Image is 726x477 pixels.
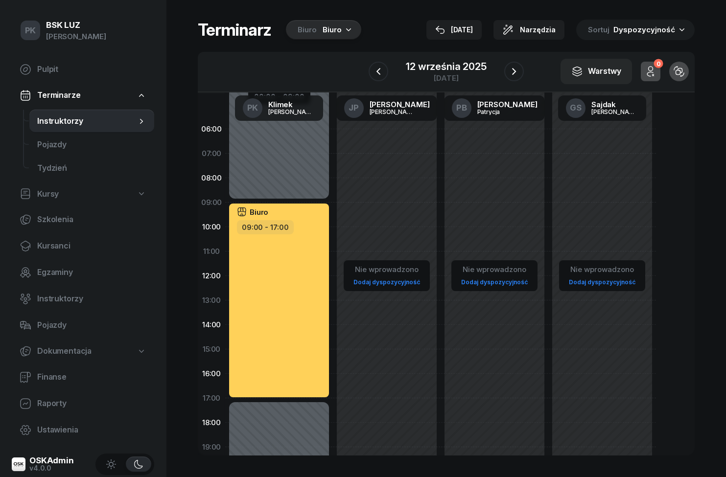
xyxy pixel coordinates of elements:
div: 10:00 [198,215,225,239]
div: 13:00 [198,288,225,313]
span: Dokumentacja [37,345,92,358]
span: Instruktorzy [37,115,137,128]
button: Narzędzia [493,20,564,40]
div: 16:00 [198,362,225,386]
span: Tydzień [37,162,146,175]
button: BiuroBiuro [283,20,361,40]
div: [PERSON_NAME] [591,109,638,115]
div: 12:00 [198,264,225,288]
img: logo-xs@2x.png [12,457,25,471]
a: Terminarze [12,84,154,107]
h1: Terminarz [198,21,271,39]
span: Ustawienia [37,424,146,436]
a: Raporty [12,392,154,415]
div: 09:00 [198,190,225,215]
button: Nie wprowadzonoDodaj dyspozycyjność [565,261,639,290]
div: BSK LUZ [46,21,106,29]
a: Pojazdy [12,314,154,337]
button: 0 [641,62,660,81]
a: Kursy [12,183,154,205]
div: Nie wprowadzono [565,263,639,276]
button: Warstwy [561,59,632,84]
a: Finanse [12,365,154,389]
div: Nie wprowadzono [350,263,424,276]
a: Kursanci [12,234,154,258]
button: Sortuj Dyspozycyjność [576,20,695,40]
div: 14:00 [198,313,225,337]
a: Dodaj dyspozycyjność [350,276,424,288]
div: [PERSON_NAME] [370,101,430,108]
div: Patrycja [477,109,524,115]
div: v4.0.0 [29,465,74,472]
div: [PERSON_NAME] [477,101,538,108]
span: Szkolenia [37,213,146,226]
a: Pulpit [12,58,154,81]
a: GSSajdak[PERSON_NAME] [558,95,646,121]
div: 11:00 [198,239,225,264]
span: Narzędzia [520,24,556,36]
div: OSKAdmin [29,456,74,465]
a: Instruktorzy [12,287,154,311]
span: Kursy [37,188,59,201]
div: [PERSON_NAME] [370,109,417,115]
span: Raporty [37,397,146,410]
div: Warstwy [571,65,621,78]
div: [DATE] [406,74,486,82]
button: [DATE] [426,20,482,40]
span: Pulpit [37,63,146,76]
a: JP[PERSON_NAME][PERSON_NAME] [336,95,438,121]
a: Egzaminy [12,261,154,284]
a: Pojazdy [29,133,154,157]
div: 08:00 [198,166,225,190]
a: PB[PERSON_NAME]Patrycja [444,95,545,121]
span: Terminarze [37,89,80,102]
div: 17:00 [198,386,225,410]
div: Klimek [268,101,315,108]
a: Ustawienia [12,418,154,442]
a: Tydzień [29,157,154,180]
span: PK [25,26,36,35]
span: Sortuj [588,23,611,36]
div: [PERSON_NAME] [46,30,106,43]
div: 15:00 [198,337,225,362]
span: Instruktorzy [37,293,146,305]
button: Nie wprowadzonoDodaj dyspozycyjność [457,261,532,290]
div: 0 [654,59,663,68]
span: PB [456,104,467,112]
div: 18:00 [198,410,225,435]
span: JP [349,104,359,112]
a: Dodaj dyspozycyjność [565,276,639,288]
div: 09:00 - 17:00 [237,220,294,234]
a: Szkolenia [12,208,154,231]
div: Nie wprowadzono [457,263,532,276]
div: [PERSON_NAME] [268,109,315,115]
a: Instruktorzy [29,110,154,133]
span: Egzaminy [37,266,146,279]
button: Nie wprowadzonoDodaj dyspozycyjność [350,261,424,290]
div: 06:00 [198,117,225,141]
span: PK [247,104,258,112]
div: [DATE] [435,24,473,36]
span: Pojazdy [37,319,146,332]
div: Biuro [298,24,317,36]
span: Pojazdy [37,138,146,151]
span: GS [570,104,582,112]
a: PKKlimek[PERSON_NAME] [235,95,323,121]
a: Dodaj dyspozycyjność [457,276,532,288]
span: Finanse [37,371,146,384]
div: 07:00 [198,141,225,166]
span: Biuro [250,208,268,216]
div: Sajdak [591,101,638,108]
div: Biuro [323,24,342,36]
span: Dyspozycyjność [613,25,675,34]
span: Kursanci [37,240,146,252]
div: 12 września 2025 [406,62,486,71]
a: Dokumentacja [12,340,154,363]
div: 19:00 [198,435,225,459]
